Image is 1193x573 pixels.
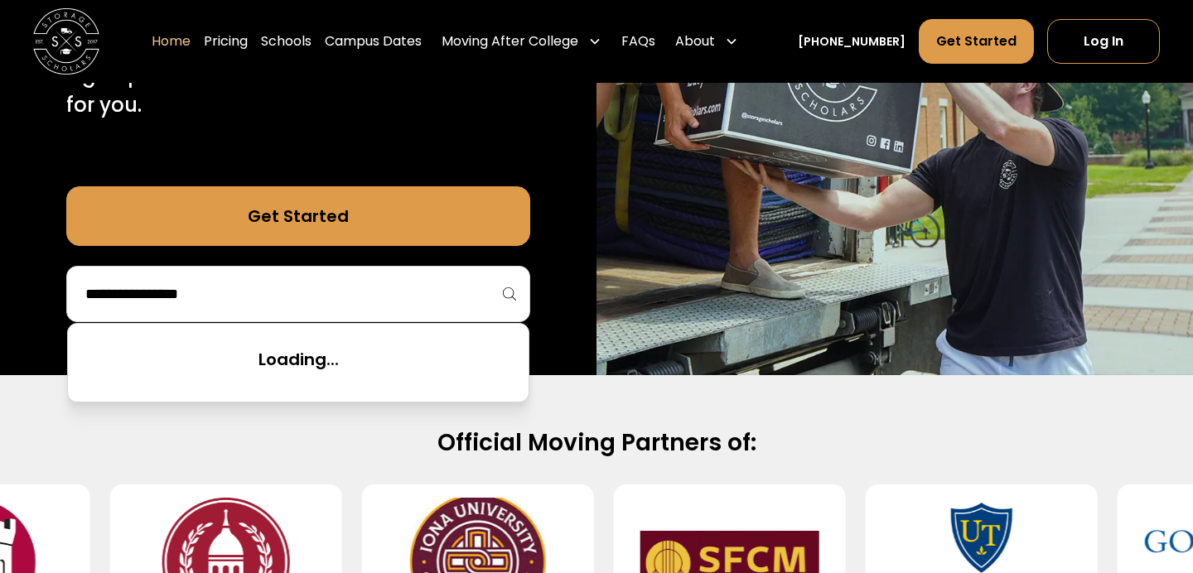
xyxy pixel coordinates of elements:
[435,18,608,65] div: Moving After College
[621,18,655,65] a: FAQs
[442,31,578,51] div: Moving After College
[33,8,99,75] a: home
[204,18,248,65] a: Pricing
[669,18,745,65] div: About
[325,18,422,65] a: Campus Dates
[152,18,191,65] a: Home
[919,19,1034,64] a: Get Started
[1047,19,1160,64] a: Log In
[33,8,99,75] img: Storage Scholars main logo
[66,186,530,246] a: Get Started
[675,31,715,51] div: About
[261,18,312,65] a: Schools
[798,33,906,51] a: [PHONE_NUMBER]
[66,60,530,120] p: Sign up in 5 minutes and we'll handle the rest for you.
[66,428,1127,458] h2: Official Moving Partners of:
